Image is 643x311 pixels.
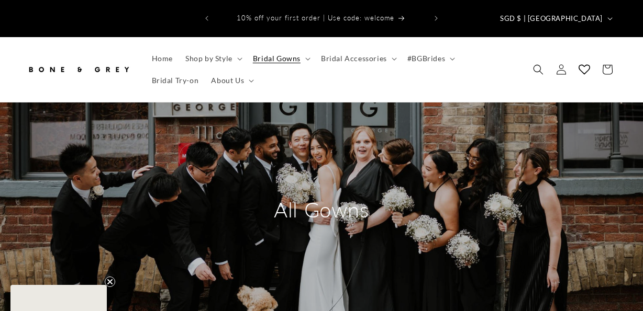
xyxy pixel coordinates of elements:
div: Close teaser [10,285,107,311]
a: Bridal Try-on [146,70,205,91]
button: Next announcement [425,8,448,28]
span: SGD $ | [GEOGRAPHIC_DATA] [500,14,603,24]
span: Bridal Try-on [152,76,199,85]
span: #BGBrides [407,54,445,63]
summary: About Us [205,70,258,91]
a: Home [146,48,179,70]
span: Shop by Style [185,54,232,63]
span: About Us [211,76,244,85]
summary: Bridal Gowns [247,48,315,70]
a: Bone and Grey Bridal [23,54,135,85]
summary: #BGBrides [401,48,459,70]
button: SGD $ | [GEOGRAPHIC_DATA] [494,8,617,28]
img: Bone and Grey Bridal [26,58,131,81]
button: Previous announcement [195,8,218,28]
summary: Shop by Style [179,48,247,70]
h2: All Gowns [222,196,421,223]
summary: Search [527,58,550,81]
span: Home [152,54,173,63]
span: Bridal Accessories [321,54,387,63]
span: Bridal Gowns [253,54,301,63]
button: Close teaser [105,277,115,287]
span: 10% off your first order | Use code: welcome [237,14,394,22]
summary: Bridal Accessories [315,48,401,70]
